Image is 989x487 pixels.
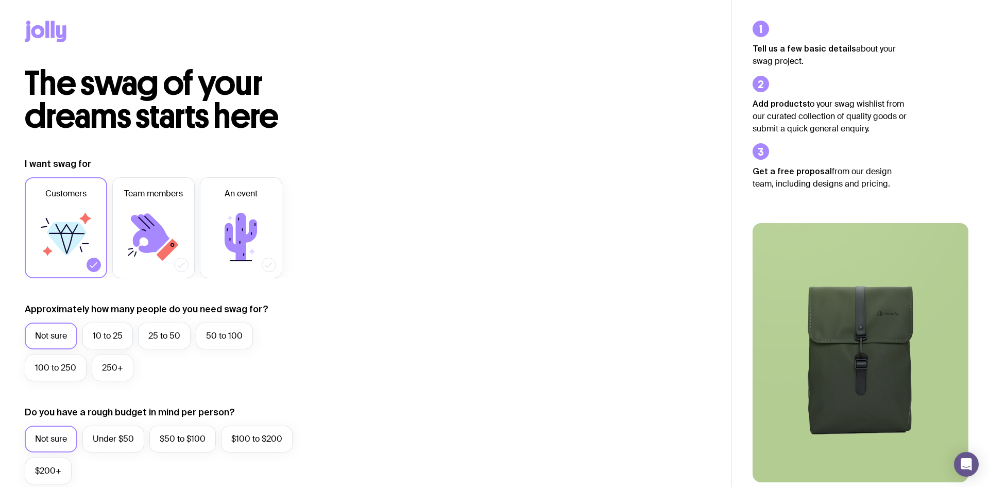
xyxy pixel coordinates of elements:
label: I want swag for [25,158,91,170]
label: Do you have a rough budget in mind per person? [25,406,235,418]
label: Approximately how many people do you need swag for? [25,303,268,315]
label: $200+ [25,458,72,484]
span: Customers [45,188,87,200]
p: from our design team, including designs and pricing. [753,165,907,190]
strong: Add products [753,99,807,108]
label: $100 to $200 [221,426,293,452]
label: 25 to 50 [138,323,191,349]
p: to your swag wishlist from our curated collection of quality goods or submit a quick general enqu... [753,97,907,135]
label: 10 to 25 [82,323,133,349]
label: Not sure [25,426,77,452]
span: Team members [124,188,183,200]
label: $50 to $100 [149,426,216,452]
strong: Get a free proposal [753,166,832,176]
label: 250+ [92,355,133,381]
span: The swag of your dreams starts here [25,63,279,137]
label: 100 to 250 [25,355,87,381]
div: Open Intercom Messenger [954,452,979,477]
strong: Tell us a few basic details [753,44,856,53]
label: Not sure [25,323,77,349]
span: An event [225,188,258,200]
p: about your swag project. [753,42,907,68]
label: 50 to 100 [196,323,253,349]
label: Under $50 [82,426,144,452]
